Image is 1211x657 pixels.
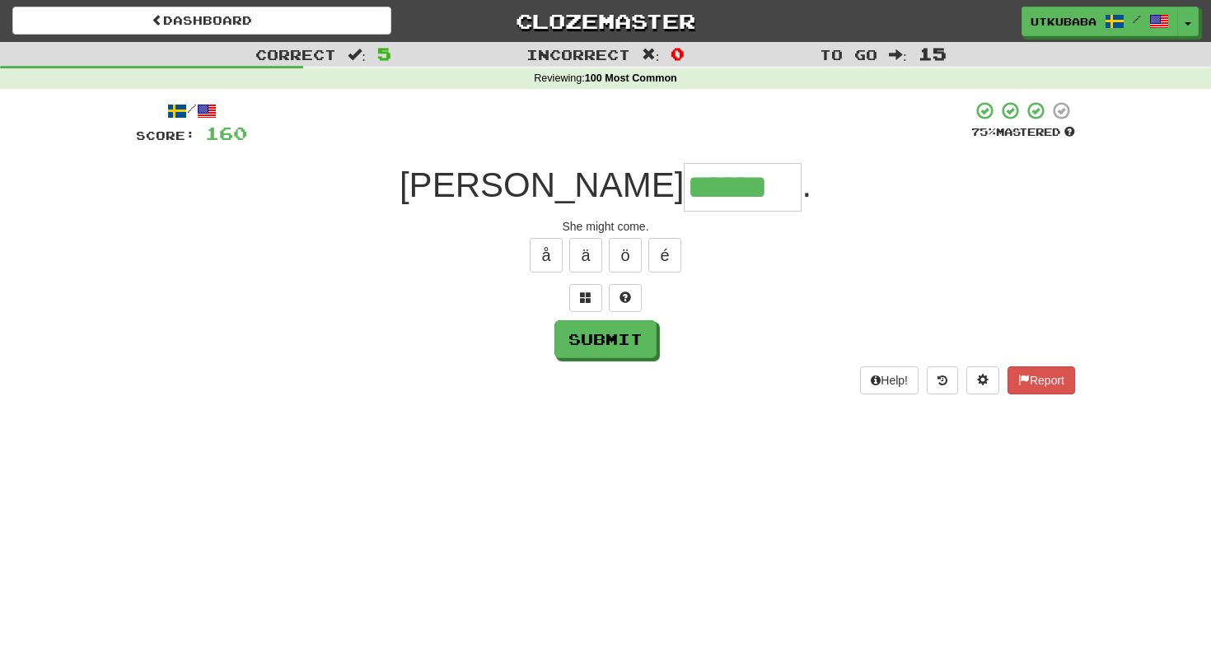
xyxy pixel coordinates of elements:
span: Score: [136,128,195,142]
button: ö [609,238,642,273]
span: : [348,48,366,62]
div: Mastered [971,125,1075,140]
span: 160 [205,123,247,143]
button: Report [1008,366,1075,394]
div: / [136,100,247,121]
span: Incorrect [526,46,630,63]
a: utkubaba / [1022,7,1178,36]
span: utkubaba [1031,14,1096,29]
span: . [802,165,811,204]
a: Dashboard [12,7,391,35]
span: 75 % [971,125,996,138]
strong: 100 Most Common [585,72,677,84]
span: / [1133,13,1141,25]
span: : [889,48,907,62]
span: To go [820,46,877,63]
span: [PERSON_NAME] [400,165,684,204]
button: Single letter hint - you only get 1 per sentence and score half the points! alt+h [609,284,642,312]
div: She might come. [136,218,1075,235]
span: Correct [255,46,336,63]
button: å [530,238,563,273]
button: Submit [554,320,657,358]
button: Switch sentence to multiple choice alt+p [569,284,602,312]
button: é [648,238,681,273]
span: 0 [671,44,685,63]
button: Round history (alt+y) [927,366,958,394]
span: 15 [919,44,947,63]
button: Help! [860,366,919,394]
span: : [642,48,660,62]
button: ä [569,238,602,273]
a: Clozemaster [416,7,795,35]
span: 5 [377,44,391,63]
